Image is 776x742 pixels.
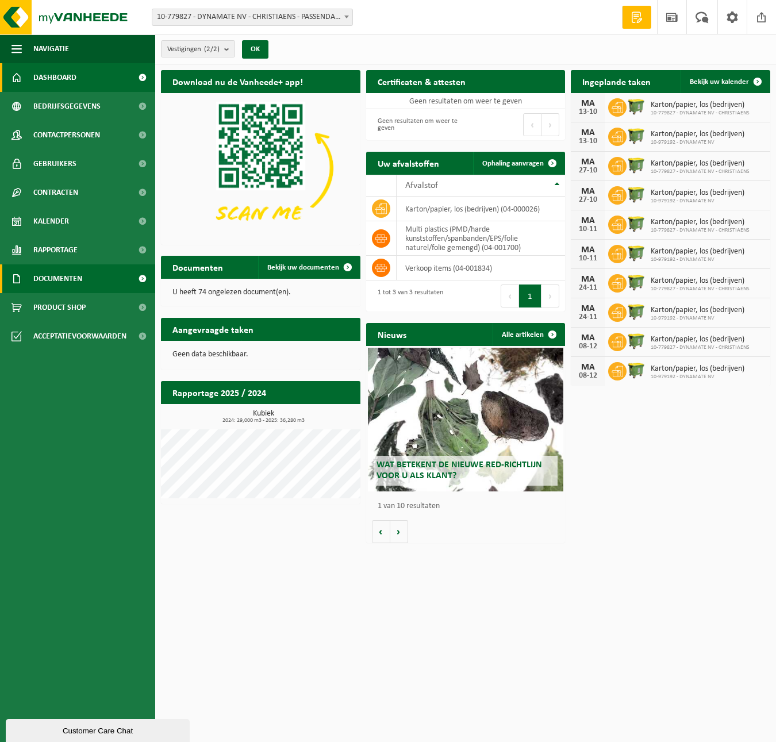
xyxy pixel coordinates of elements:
[651,335,750,344] span: Karton/papier, los (bedrijven)
[6,717,192,742] iframe: chat widget
[577,225,600,233] div: 10-11
[482,160,544,167] span: Ophaling aanvragen
[577,363,600,372] div: MA
[33,121,100,149] span: Contactpersonen
[577,275,600,284] div: MA
[651,139,744,146] span: 10-979192 - DYNAMATE NV
[33,34,69,63] span: Navigatie
[577,255,600,263] div: 10-11
[681,70,769,93] a: Bekijk uw kalender
[501,285,519,307] button: Previous
[577,304,600,313] div: MA
[366,93,566,109] td: Geen resultaten om weer te geven
[161,93,360,243] img: Download de VHEPlus App
[577,108,600,116] div: 13-10
[627,97,646,116] img: WB-1100-HPE-GN-50
[690,78,749,86] span: Bekijk uw kalender
[651,374,744,380] span: 10-979192 - DYNAMATE NV
[577,157,600,167] div: MA
[33,293,86,322] span: Product Shop
[258,256,359,279] a: Bekijk uw documenten
[167,410,360,424] h3: Kubiek
[627,126,646,145] img: WB-1100-HPE-GN-51
[651,159,750,168] span: Karton/papier, los (bedrijven)
[33,207,69,236] span: Kalender
[577,99,600,108] div: MA
[33,63,76,92] span: Dashboard
[577,167,600,175] div: 27-10
[627,155,646,175] img: WB-1100-HPE-GN-50
[651,101,750,110] span: Karton/papier, los (bedrijven)
[33,264,82,293] span: Documenten
[577,196,600,204] div: 27-10
[627,302,646,321] img: WB-1100-HPE-GN-51
[651,315,744,322] span: 10-979192 - DYNAMATE NV
[242,40,268,59] button: OK
[651,247,744,256] span: Karton/papier, los (bedrijven)
[267,264,339,271] span: Bekijk uw documenten
[577,333,600,343] div: MA
[405,181,438,190] span: Afvalstof
[473,152,564,175] a: Ophaling aanvragen
[366,323,418,345] h2: Nieuws
[651,189,744,198] span: Karton/papier, los (bedrijven)
[275,403,359,426] a: Bekijk rapportage
[366,70,477,93] h2: Certificaten & attesten
[172,351,349,359] p: Geen data beschikbaar.
[377,460,542,480] span: Wat betekent de nieuwe RED-richtlijn voor u als klant?
[152,9,353,26] span: 10-779827 - DYNAMATE NV - CHRISTIAENS - PASSENDALE
[372,112,460,137] div: Geen resultaten om weer te geven
[577,216,600,225] div: MA
[651,110,750,117] span: 10-779827 - DYNAMATE NV - CHRISTIAENS
[397,256,566,280] td: verkoop items (04-001834)
[204,45,220,53] count: (2/2)
[577,137,600,145] div: 13-10
[167,41,220,58] span: Vestigingen
[167,418,360,424] span: 2024: 29,000 m3 - 2025: 36,280 m3
[541,285,559,307] button: Next
[577,372,600,380] div: 08-12
[541,113,559,136] button: Next
[651,256,744,263] span: 10-979192 - DYNAMATE NV
[627,214,646,233] img: WB-1100-HPE-GN-50
[651,364,744,374] span: Karton/papier, los (bedrijven)
[33,322,126,351] span: Acceptatievoorwaarden
[651,218,750,227] span: Karton/papier, los (bedrijven)
[651,168,750,175] span: 10-779827 - DYNAMATE NV - CHRISTIAENS
[372,283,443,309] div: 1 tot 3 van 3 resultaten
[577,343,600,351] div: 08-12
[577,128,600,137] div: MA
[172,289,349,297] p: U heeft 74 ongelezen document(en).
[577,187,600,196] div: MA
[627,272,646,292] img: WB-1100-HPE-GN-50
[519,285,541,307] button: 1
[161,256,235,278] h2: Documenten
[161,70,314,93] h2: Download nu de Vanheede+ app!
[651,130,744,139] span: Karton/papier, los (bedrijven)
[627,331,646,351] img: WB-1100-HPE-GN-50
[523,113,541,136] button: Previous
[33,92,101,121] span: Bedrijfsgegevens
[390,520,408,543] button: Volgende
[152,9,352,25] span: 10-779827 - DYNAMATE NV - CHRISTIAENS - PASSENDALE
[651,286,750,293] span: 10-779827 - DYNAMATE NV - CHRISTIAENS
[651,198,744,205] span: 10-979192 - DYNAMATE NV
[651,276,750,286] span: Karton/papier, los (bedrijven)
[577,284,600,292] div: 24-11
[161,318,265,340] h2: Aangevraagde taken
[372,520,390,543] button: Vorige
[33,236,78,264] span: Rapportage
[577,313,600,321] div: 24-11
[627,243,646,263] img: WB-1100-HPE-GN-51
[627,184,646,204] img: WB-1100-HPE-GN-51
[651,306,744,315] span: Karton/papier, los (bedrijven)
[161,381,278,403] h2: Rapportage 2025 / 2024
[577,245,600,255] div: MA
[366,152,451,174] h2: Uw afvalstoffen
[368,348,563,491] a: Wat betekent de nieuwe RED-richtlijn voor u als klant?
[161,40,235,57] button: Vestigingen(2/2)
[627,360,646,380] img: WB-1100-HPE-GN-51
[397,197,566,221] td: karton/papier, los (bedrijven) (04-000026)
[651,227,750,234] span: 10-779827 - DYNAMATE NV - CHRISTIAENS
